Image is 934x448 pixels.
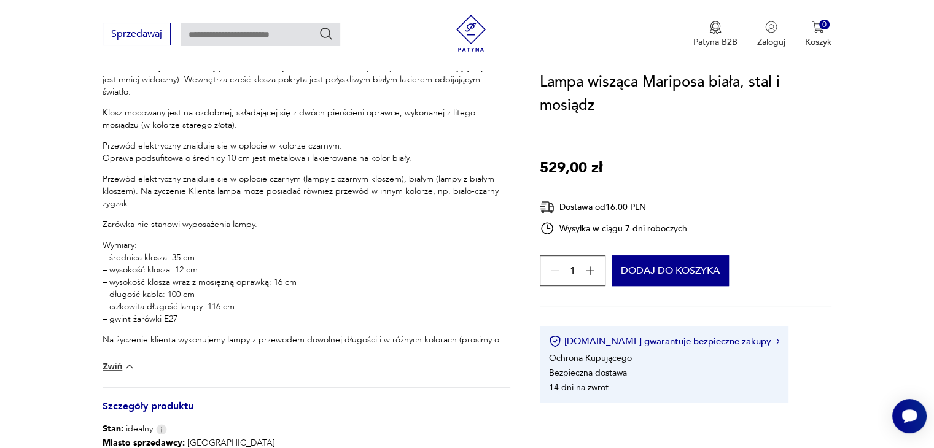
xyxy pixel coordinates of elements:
[540,199,555,215] img: Ikona dostawy
[765,21,777,33] img: Ikonka użytkownika
[549,352,632,364] li: Ochrona Kupującego
[103,173,510,210] p: Przewód elektryczny znajduje się w oplocie czarnym (lampy z czarnym kloszem), białym (lampy z bia...
[103,423,123,434] b: Stan:
[540,71,831,117] h1: Lampa wisząca Mariposa biała, stal i mosiądz
[693,21,737,48] button: Patyna B2B
[103,140,510,164] p: Przewód elektryczny znajduje się w oplocie w kolorze czarnym. Oprawa podsufitowa o średnicy 10 cm...
[805,36,831,48] p: Koszyk
[103,403,510,423] h3: Szczegóły produktu
[892,399,927,433] iframe: Smartsupp widget button
[103,423,153,435] span: idealny
[319,26,333,41] button: Szukaj
[757,36,785,48] p: Zaloguj
[103,23,171,45] button: Sprzedawaj
[549,367,627,379] li: Bezpieczna dostawa
[549,382,609,393] li: 14 dni na zwrot
[570,267,575,275] span: 1
[612,255,729,286] button: Dodaj do koszyka
[812,21,824,33] img: Ikona koszyka
[693,36,737,48] p: Patyna B2B
[103,31,171,39] a: Sprzedawaj
[693,21,737,48] a: Ikona medaluPatyna B2B
[453,15,489,52] img: Patyna - sklep z meblami i dekoracjami vintage
[156,424,167,434] img: Info icon
[709,21,722,34] img: Ikona medalu
[103,239,510,325] p: Wymiary: – średnica klosza: 35 cm – wysokość klosza: 12 cm – wysokość klosza wraz z mosiężną opra...
[103,218,510,231] p: Żarówka nie stanowi wyposażenia lampy.
[805,21,831,48] button: 0Koszyk
[540,199,687,215] div: Dostawa od 16,00 PLN
[549,335,561,347] img: Ikona certyfikatu
[103,334,510,358] p: Na życzenie klienta wykonujemy lampy z przewodem dowolnej długości i w różnych kolorach (prosimy ...
[757,21,785,48] button: Zaloguj
[549,335,779,347] button: [DOMAIN_NAME] gwarantuje bezpieczne zakupy
[819,20,830,30] div: 0
[540,156,602,180] p: 529,00 zł
[123,360,136,373] img: chevron down
[540,221,687,236] div: Wysyłka w ciągu 7 dni roboczych
[103,107,510,131] p: Klosz mocowany jest na ozdobnej, składającej się z dwóch pierścieni oprawce, wykonanej z litego m...
[103,360,135,373] button: Zwiń
[776,338,780,344] img: Ikona strzałki w prawo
